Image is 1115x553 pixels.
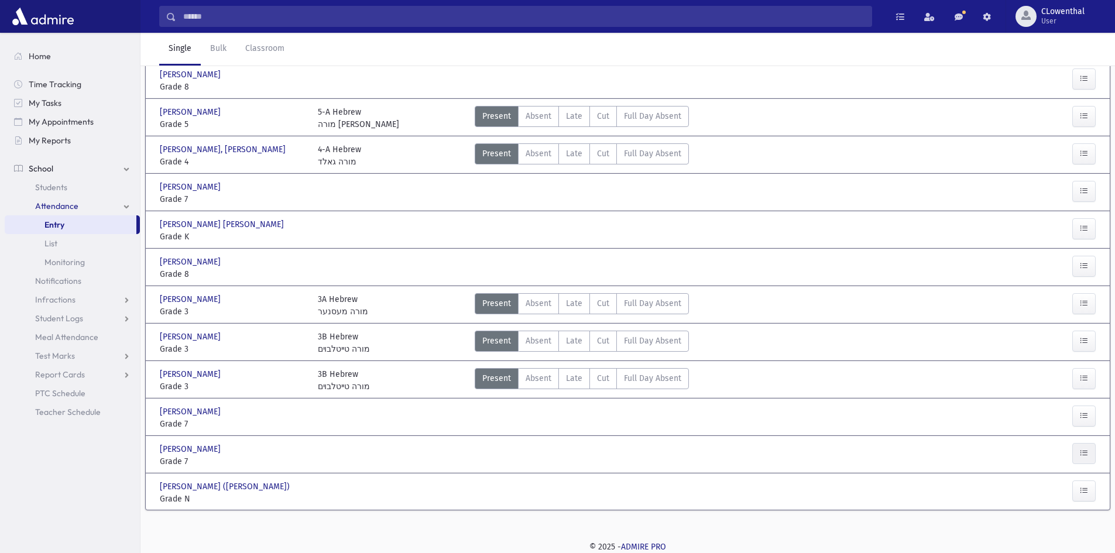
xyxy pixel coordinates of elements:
span: School [29,163,53,174]
a: Students [5,178,140,197]
div: 3B Hebrew מורה טײטלבױם [318,368,370,393]
div: 3B Hebrew מורה טײטלבױם [318,331,370,355]
span: CLowenthal [1041,7,1085,16]
span: Full Day Absent [624,110,681,122]
a: Teacher Schedule [5,403,140,421]
span: [PERSON_NAME] [160,293,223,305]
span: Cut [597,297,609,310]
span: Absent [526,335,551,347]
span: [PERSON_NAME], [PERSON_NAME] [160,143,288,156]
span: Grade 7 [160,193,306,205]
span: Full Day Absent [624,372,681,384]
span: Late [566,335,582,347]
span: Attendance [35,201,78,211]
span: Entry [44,219,64,230]
a: List [5,234,140,253]
span: Grade 8 [160,81,306,93]
a: My Tasks [5,94,140,112]
span: [PERSON_NAME] [160,331,223,343]
span: Students [35,182,67,193]
a: Meal Attendance [5,328,140,346]
span: Grade 3 [160,380,306,393]
a: Monitoring [5,253,140,272]
span: Present [482,147,511,160]
span: Grade N [160,493,306,505]
span: PTC Schedule [35,388,85,399]
span: Grade 8 [160,268,306,280]
span: Grade 7 [160,455,306,468]
span: Cut [597,372,609,384]
div: AttTypes [475,368,689,393]
a: Student Logs [5,309,140,328]
a: School [5,159,140,178]
span: Full Day Absent [624,147,681,160]
a: Report Cards [5,365,140,384]
span: Monitoring [44,257,85,267]
a: Notifications [5,272,140,290]
div: AttTypes [475,331,689,355]
a: My Reports [5,131,140,150]
span: Grade K [160,231,306,243]
span: Student Logs [35,313,83,324]
span: [PERSON_NAME] [160,68,223,81]
span: Cut [597,335,609,347]
span: [PERSON_NAME] ([PERSON_NAME]) [160,480,292,493]
span: Late [566,110,582,122]
div: 5-A Hebrew מורה [PERSON_NAME] [318,106,399,130]
div: © 2025 - [159,541,1096,553]
span: Full Day Absent [624,335,681,347]
div: AttTypes [475,106,689,130]
input: Search [176,6,872,27]
a: PTC Schedule [5,384,140,403]
div: 3A Hebrew מורה מעסנער [318,293,368,318]
span: Grade 3 [160,343,306,355]
span: Grade 5 [160,118,306,130]
span: My Appointments [29,116,94,127]
span: My Tasks [29,98,61,108]
span: [PERSON_NAME] [PERSON_NAME] [160,218,286,231]
a: Test Marks [5,346,140,365]
span: Home [29,51,51,61]
span: [PERSON_NAME] [160,256,223,268]
span: Present [482,297,511,310]
span: Late [566,147,582,160]
span: My Reports [29,135,71,146]
a: Entry [5,215,136,234]
span: Late [566,297,582,310]
span: User [1041,16,1085,26]
a: Single [159,33,201,66]
span: [PERSON_NAME] [160,406,223,418]
a: Infractions [5,290,140,309]
a: Bulk [201,33,236,66]
span: List [44,238,57,249]
span: Grade 4 [160,156,306,168]
span: Present [482,372,511,384]
span: Teacher Schedule [35,407,101,417]
span: Absent [526,372,551,384]
span: Cut [597,147,609,160]
div: 4-A Hebrew מורה גאלד [318,143,361,168]
span: Present [482,110,511,122]
span: Time Tracking [29,79,81,90]
img: AdmirePro [9,5,77,28]
a: Classroom [236,33,294,66]
div: AttTypes [475,143,689,168]
div: AttTypes [475,293,689,318]
span: Absent [526,110,551,122]
span: Test Marks [35,351,75,361]
span: [PERSON_NAME] [160,443,223,455]
span: Infractions [35,294,76,305]
span: [PERSON_NAME] [160,368,223,380]
span: Notifications [35,276,81,286]
span: [PERSON_NAME] [160,106,223,118]
span: Cut [597,110,609,122]
span: Meal Attendance [35,332,98,342]
span: Late [566,372,582,384]
span: Absent [526,297,551,310]
a: Attendance [5,197,140,215]
span: Full Day Absent [624,297,681,310]
a: My Appointments [5,112,140,131]
span: [PERSON_NAME] [160,181,223,193]
a: Time Tracking [5,75,140,94]
span: Absent [526,147,551,160]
